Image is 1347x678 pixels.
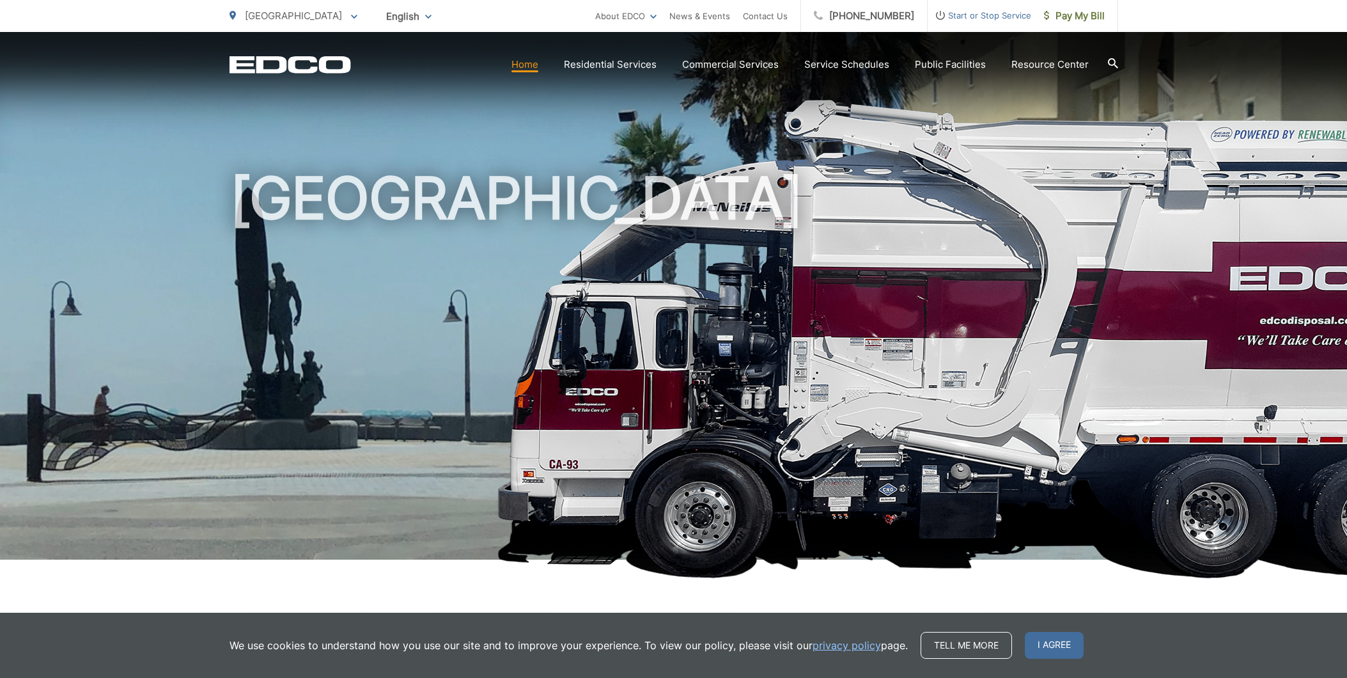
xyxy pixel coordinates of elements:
span: I agree [1025,632,1084,659]
a: Tell me more [921,632,1012,659]
h1: [GEOGRAPHIC_DATA] [230,166,1118,571]
a: Resource Center [1011,57,1089,72]
a: Contact Us [743,8,788,24]
span: English [377,5,441,28]
a: Public Facilities [915,57,986,72]
a: privacy policy [813,638,881,653]
a: Service Schedules [804,57,889,72]
span: [GEOGRAPHIC_DATA] [245,10,342,22]
a: Home [511,57,538,72]
p: We use cookies to understand how you use our site and to improve your experience. To view our pol... [230,638,908,653]
a: Commercial Services [682,57,779,72]
a: EDCD logo. Return to the homepage. [230,56,351,74]
a: News & Events [669,8,730,24]
a: Residential Services [564,57,657,72]
span: Pay My Bill [1044,8,1105,24]
a: About EDCO [595,8,657,24]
